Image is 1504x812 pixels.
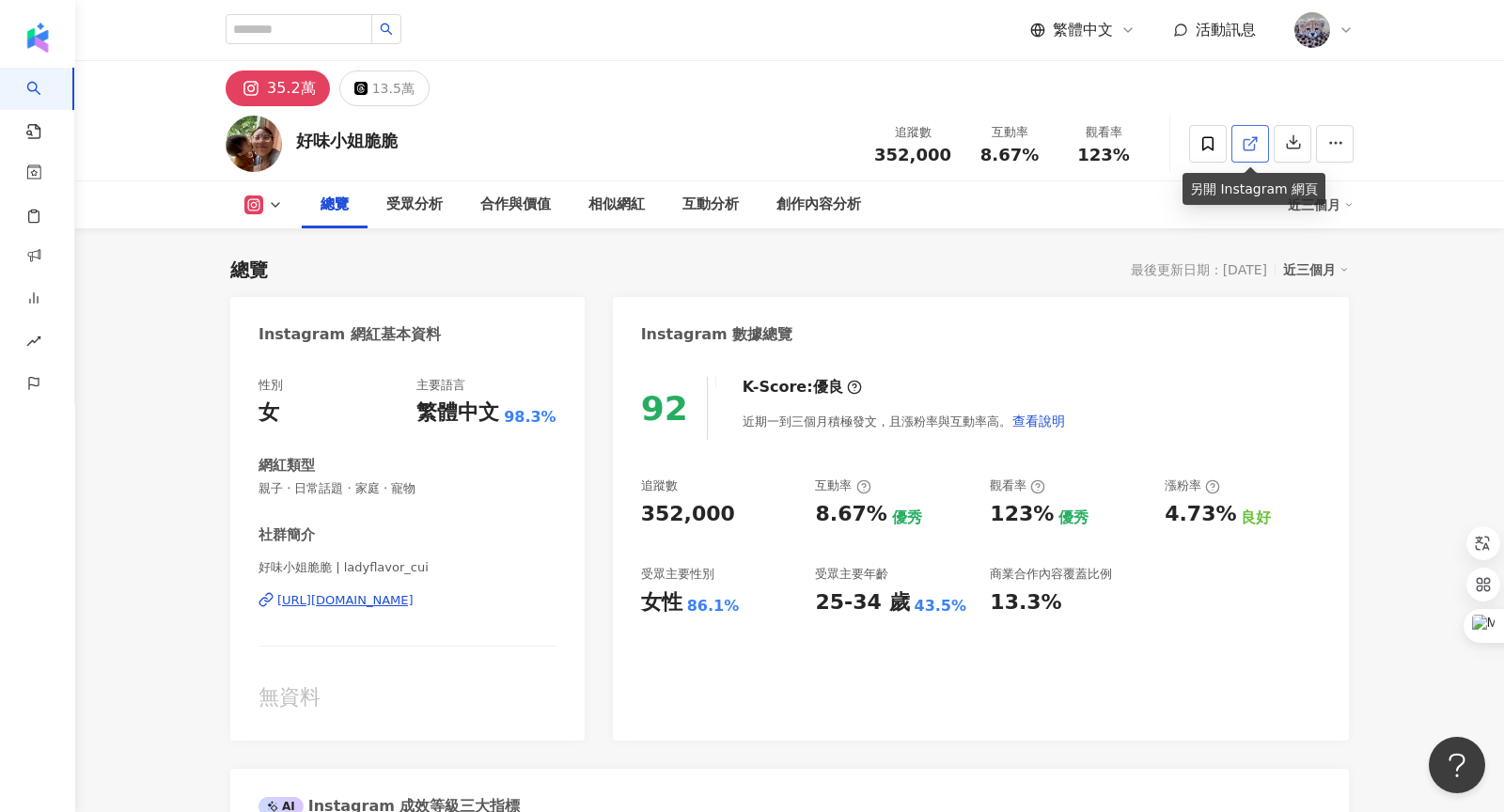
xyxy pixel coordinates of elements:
div: 觀看率 [990,477,1045,494]
div: 優秀 [1058,507,1089,528]
div: 商業合作內容覆蓋比例 [990,566,1112,583]
div: 追蹤數 [641,477,678,494]
span: 好味小姐脆脆 | ladyflavor_cui [258,559,556,576]
div: 92 [641,389,688,428]
div: 良好 [1241,507,1271,528]
img: Screen%20Shot%202021-07-26%20at%202.59.10%20PM%20copy.png [1294,12,1330,48]
div: 互動分析 [682,194,739,216]
span: 繁體中文 [1053,20,1113,40]
div: 13.3% [990,588,1061,617]
button: 35.2萬 [226,70,330,106]
div: 123% [990,500,1054,529]
div: 總覽 [230,257,268,283]
div: 合作與價值 [480,194,551,216]
div: 主要語言 [416,377,465,394]
div: 總覽 [321,194,349,216]
span: 123% [1077,146,1130,164]
div: 性別 [258,377,283,394]
div: 優良 [813,377,843,398]
div: 追蹤數 [874,123,951,142]
div: 另開 Instagram 網頁 [1183,173,1325,205]
div: 近三個月 [1283,258,1349,282]
div: 互動率 [815,477,870,494]
span: search [380,23,393,36]
div: 86.1% [687,596,740,617]
div: 受眾分析 [386,194,443,216]
div: 43.5% [915,596,967,617]
div: 近三個月 [1288,190,1354,220]
span: 親子 · 日常話題 · 家庭 · 寵物 [258,480,556,497]
div: 創作內容分析 [776,194,861,216]
a: [URL][DOMAIN_NAME] [258,592,556,609]
div: 352,000 [641,500,735,529]
div: 受眾主要年齡 [815,566,888,583]
div: 無資料 [258,683,556,712]
a: search [26,68,64,141]
span: 8.67% [980,146,1039,164]
div: 最後更新日期：[DATE] [1131,262,1267,277]
div: 網紅類型 [258,456,315,476]
div: 25-34 歲 [815,588,909,617]
div: 受眾主要性別 [641,566,714,583]
span: 98.3% [504,407,556,428]
div: 互動率 [974,123,1045,142]
span: 352,000 [874,145,951,164]
div: 繁體中文 [416,398,499,428]
div: [URL][DOMAIN_NAME] [277,592,414,609]
img: logo icon [23,23,53,53]
div: 13.5萬 [372,75,415,101]
div: 漲粉率 [1165,477,1220,494]
iframe: Help Scout Beacon - Open [1429,737,1485,793]
div: 觀看率 [1068,123,1139,142]
span: 活動訊息 [1196,21,1256,39]
button: 13.5萬 [339,70,430,106]
div: 相似網紅 [588,194,645,216]
div: 社群簡介 [258,525,315,545]
div: 好味小姐脆脆 [296,129,398,152]
div: 近期一到三個月積極發文，且漲粉率與互動率高。 [743,402,1066,440]
img: KOL Avatar [226,116,282,172]
span: rise [26,322,41,365]
div: Instagram 網紅基本資料 [258,324,441,345]
div: 4.73% [1165,500,1236,529]
div: 35.2萬 [267,75,316,101]
div: Instagram 數據總覽 [641,324,793,345]
div: 女性 [641,588,682,617]
div: 8.67% [815,500,886,529]
span: 查看說明 [1012,414,1065,429]
button: 查看說明 [1011,402,1066,440]
div: K-Score : [743,377,862,398]
div: 女 [258,398,279,428]
div: 優秀 [892,507,922,528]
